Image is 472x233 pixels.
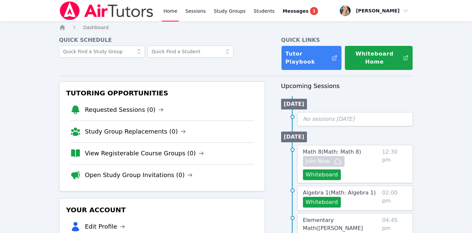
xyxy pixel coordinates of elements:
span: 1 [310,7,318,15]
button: Whiteboard [303,197,341,208]
li: [DATE] [281,99,307,109]
span: Dashboard [83,25,109,30]
a: Dashboard [83,24,109,31]
a: View Registerable Course Groups (0) [85,149,204,158]
h4: Quick Links [281,36,413,44]
h3: Upcoming Sessions [281,81,413,91]
a: Algebra 1(Math: Algebra 1) [303,189,376,197]
img: Air Tutors [59,1,154,20]
input: Quick Find a Student [148,46,233,58]
li: [DATE] [281,132,307,142]
span: Algebra 1 ( Math: Algebra 1 ) [303,189,376,196]
a: Requested Sessions (0) [85,105,164,114]
h3: Your Account [65,204,259,216]
span: 12:30 pm [382,148,407,180]
a: Edit Profile [85,222,125,231]
a: Math 8(Math: Math 8) [303,148,361,156]
nav: Breadcrumb [59,24,413,31]
span: Join Now [306,157,330,165]
button: Whiteboard Home [345,46,413,70]
h4: Quick Schedule [59,36,265,44]
a: Tutor Playbook [281,46,342,70]
span: No sessions [DATE] [303,116,355,122]
button: Whiteboard [303,169,341,180]
h3: Tutoring Opportunities [65,87,259,99]
span: Messages [283,8,309,14]
a: Open Study Group Invitations (0) [85,170,193,180]
span: Math 8 ( Math: Math 8 ) [303,149,361,155]
input: Quick Find a Study Group [59,46,145,58]
span: 02:00 pm [382,189,407,208]
button: Join Now [303,156,345,167]
a: Study Group Replacements (0) [85,127,186,136]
